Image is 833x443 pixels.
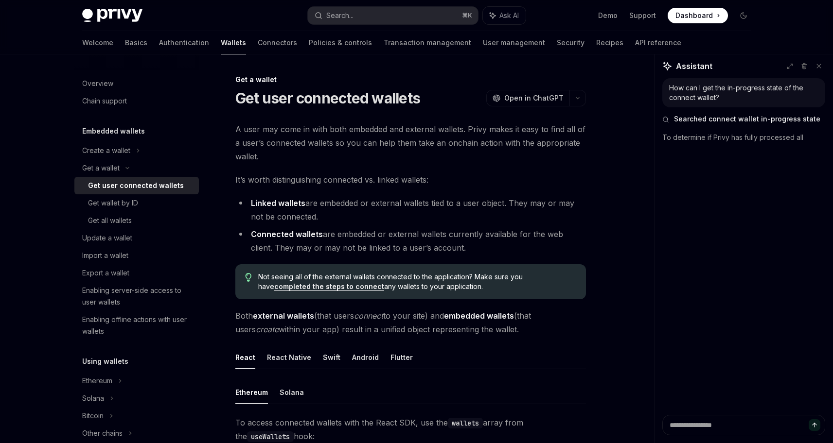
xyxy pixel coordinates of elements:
[82,31,113,54] a: Welcome
[267,346,311,369] button: React Native
[235,89,421,107] h1: Get user connected wallets
[674,114,820,124] span: Searched connect wallet in-progress state
[258,272,576,291] span: Not seeing all of the external wallets connected to the application? Make sure you have any walle...
[74,264,199,282] a: Export a wallet
[676,60,712,72] span: Assistant
[82,427,123,439] div: Other chains
[235,122,586,163] span: A user may come in with both embedded and external wallets. Privy makes it easy to find all of a ...
[88,197,138,209] div: Get wallet by ID
[483,7,526,24] button: Ask AI
[235,173,586,187] span: It’s worth distinguishing connected vs. linked wallets:
[82,78,113,89] div: Overview
[74,194,199,212] a: Get wallet by ID
[235,416,586,443] span: To access connected wallets with the React SDK, use the array from the hook:
[256,324,279,334] em: create
[159,31,209,54] a: Authentication
[354,311,383,321] em: connect
[82,356,128,367] h5: Using wallets
[245,273,252,282] svg: Tip
[384,31,471,54] a: Transaction management
[274,282,384,291] a: completed the steps to connect
[499,11,519,20] span: Ask AI
[235,227,586,255] li: are embedded or external wallets currently available for the web client. They may or may not be l...
[82,162,120,174] div: Get a wallet
[221,31,246,54] a: Wallets
[235,75,586,85] div: Get a wallet
[557,31,585,54] a: Security
[253,311,314,321] strong: external wallets
[448,418,483,428] code: wallets
[669,83,818,102] div: How can I get the in-progress state of the connect wallet?
[82,125,145,137] h5: Embedded wallets
[74,212,199,229] a: Get all wallets
[88,180,184,191] div: Get user connected wallets
[82,314,193,337] div: Enabling offline actions with user wallets
[82,375,112,387] div: Ethereum
[596,31,623,54] a: Recipes
[308,7,478,24] button: Search...⌘K
[74,311,199,340] a: Enabling offline actions with user wallets
[247,431,294,442] code: useWallets
[82,95,127,107] div: Chain support
[82,250,128,261] div: Import a wallet
[251,198,305,208] strong: Linked wallets
[629,11,656,20] a: Support
[483,31,545,54] a: User management
[235,381,268,404] button: Ethereum
[74,92,199,110] a: Chain support
[74,282,199,311] a: Enabling server-side access to user wallets
[235,196,586,223] li: are embedded or external wallets tied to a user object. They may or may not be connected.
[323,346,340,369] button: Swift
[736,8,751,23] button: Toggle dark mode
[82,410,104,422] div: Bitcoin
[74,75,199,92] a: Overview
[668,8,728,23] a: Dashboard
[88,215,132,226] div: Get all wallets
[809,419,820,431] button: Send message
[352,346,379,369] button: Android
[74,247,199,264] a: Import a wallet
[598,11,618,20] a: Demo
[82,232,132,244] div: Update a wallet
[635,31,681,54] a: API reference
[82,145,130,156] div: Create a wallet
[82,285,193,308] div: Enabling server-side access to user wallets
[235,346,255,369] button: React
[82,392,104,404] div: Solana
[280,381,304,404] button: Solana
[251,229,323,239] strong: Connected wallets
[258,31,297,54] a: Connectors
[125,31,147,54] a: Basics
[662,114,825,124] button: Searched connect wallet in-progress state
[486,90,569,106] button: Open in ChatGPT
[309,31,372,54] a: Policies & controls
[235,309,586,336] span: Both (that users to your site) and (that users within your app) result in a unified object repres...
[662,132,825,143] p: To determine if Privy has fully processed all
[74,177,199,194] a: Get user connected wallets
[82,267,129,279] div: Export a wallet
[390,346,413,369] button: Flutter
[326,10,354,21] div: Search...
[82,9,142,22] img: dark logo
[504,93,564,103] span: Open in ChatGPT
[74,229,199,247] a: Update a wallet
[462,12,472,19] span: ⌘ K
[444,311,514,321] strong: embedded wallets
[675,11,713,20] span: Dashboard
